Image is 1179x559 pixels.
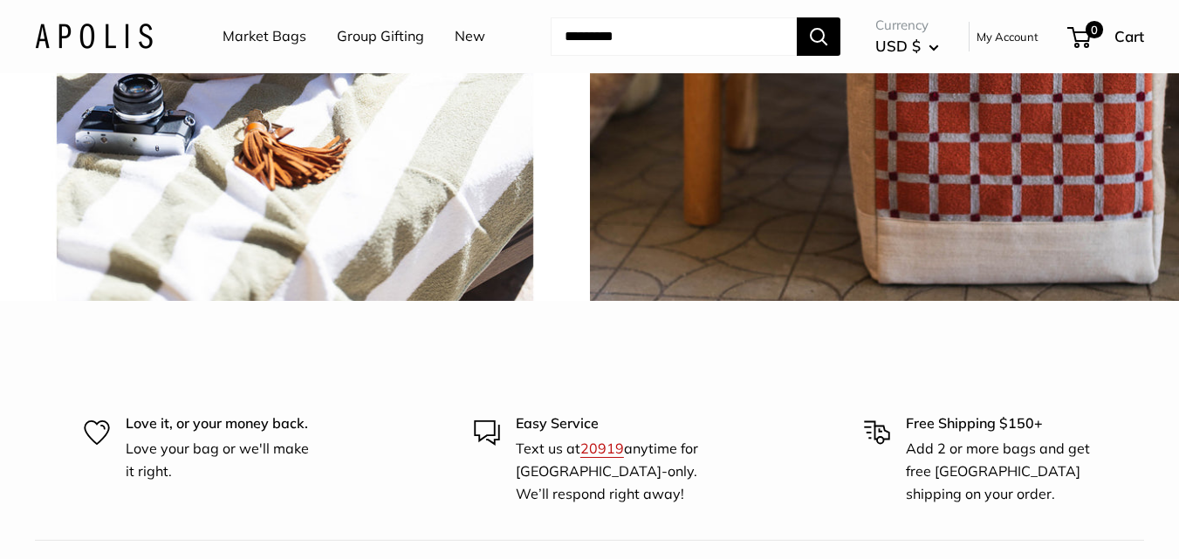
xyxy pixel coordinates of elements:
p: Add 2 or more bags and get free [GEOGRAPHIC_DATA] shipping on your order. [906,438,1095,505]
p: Love it, or your money back. [126,412,315,435]
button: USD $ [875,32,939,60]
p: Love your bag or we'll make it right. [126,438,315,482]
a: My Account [977,26,1038,47]
a: New [455,24,485,50]
span: 0 [1086,21,1103,38]
a: 0 Cart [1069,23,1144,51]
p: Easy Service [516,412,705,435]
img: Apolis [35,24,153,49]
a: 20919 [580,440,624,457]
p: Text us at anytime for [GEOGRAPHIC_DATA]-only. We’ll respond right away! [516,438,705,505]
span: USD $ [875,37,921,55]
input: Search... [551,17,797,56]
p: Free Shipping $150+ [906,412,1095,435]
a: Group Gifting [337,24,424,50]
button: Search [797,17,840,56]
span: Currency [875,13,939,37]
span: Cart [1114,27,1144,45]
a: Market Bags [223,24,306,50]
